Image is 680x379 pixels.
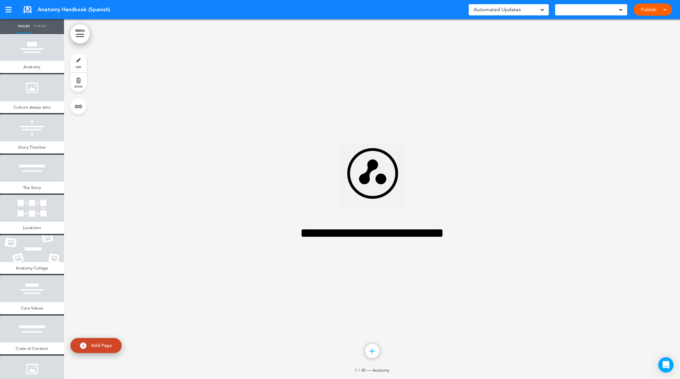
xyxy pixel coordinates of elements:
img: 1640706548152.png [338,143,406,207]
a: MENU [70,24,90,44]
a: Pages [16,19,32,33]
span: Culture always wins [13,104,51,110]
span: — [367,367,371,373]
span: Add Page [91,342,112,348]
span: Code of Conduct [16,346,48,351]
a: style [70,53,86,72]
a: delete [70,73,86,92]
span: The Story [23,185,41,190]
span: delete [74,84,83,88]
span: Automated Updates [474,5,521,14]
span: Locations [23,225,41,230]
span: Story Timeline [18,144,45,150]
a: Add Page [70,338,122,353]
span: Anatomy [23,64,40,70]
span: 1 / 40 [355,367,366,373]
span: style [76,65,81,69]
span: Core Values [21,305,43,311]
img: add.svg [80,342,86,349]
span: Anatomy Collage [16,265,48,271]
span: Anatomy [372,367,389,373]
div: Open Intercom Messenger [658,357,674,373]
a: Theme [32,19,48,33]
a: Publish [638,4,659,16]
span: Anatomy Handbook (Spanish) [38,6,110,13]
